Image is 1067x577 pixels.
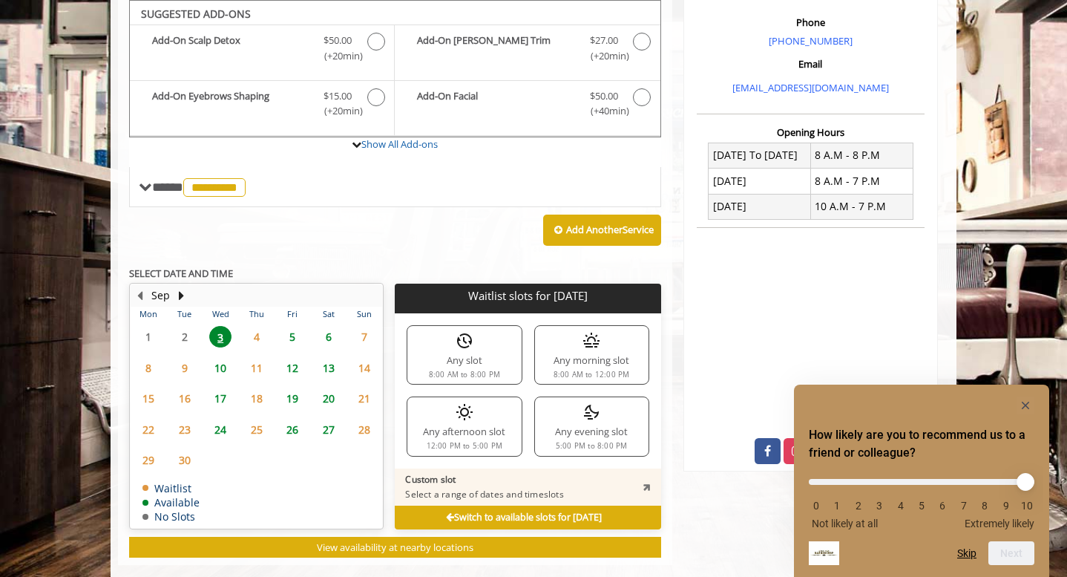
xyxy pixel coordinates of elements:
b: Add-On Eyebrows Shaping [152,88,309,120]
td: Select day27 [310,414,346,446]
td: No Slots [142,511,200,522]
span: 9 [174,357,196,379]
button: Add AnotherService [543,215,661,246]
li: 0 [809,500,824,512]
td: [DATE] To [DATE] [709,143,811,168]
li: 2 [851,500,866,512]
h3: Opening Hours [697,127,925,137]
div: Any evening slot5:00 PM to 8:00 PM [534,397,649,456]
td: Select day17 [203,383,238,414]
b: Add-On Facial [417,88,574,120]
span: 28 [353,419,375,440]
img: any evening slot [582,403,600,421]
td: Select day11 [238,352,274,383]
td: Select day13 [310,352,346,383]
td: Select day15 [131,383,166,414]
td: Select day19 [275,383,310,414]
span: 3 [209,326,232,348]
li: 9 [999,500,1014,512]
b: Add-On [PERSON_NAME] Trim [417,33,574,64]
td: Select day20 [310,383,346,414]
td: Select day16 [166,383,202,414]
span: 4 [246,326,268,348]
label: Add-On Eyebrows Shaping [137,88,387,123]
span: 18 [246,388,268,409]
div: How likely are you to recommend us to a friend or colleague? Select an option from 0 to 10, with ... [809,468,1034,529]
span: 13 [318,357,340,379]
span: (+20min ) [316,103,360,119]
label: Add-On Facial [402,88,652,123]
td: 10 A.M - 7 P.M [810,194,913,219]
button: Skip [957,547,976,559]
th: Thu [238,307,274,322]
span: Not likely at all [812,518,878,529]
span: 26 [281,419,303,440]
td: Select day26 [275,414,310,446]
button: Next question [988,541,1034,565]
p: Waitlist slots for [DATE] [401,290,654,302]
label: Add-On Scalp Detox [137,33,387,68]
div: Any morning slot8:00 AM to 12:00 PM [534,325,649,385]
li: 5 [914,500,929,512]
span: (+20min ) [316,48,360,64]
div: Switch to available slots for [DATE] [395,506,660,529]
span: $50.00 [324,33,352,48]
span: 15 [137,388,160,409]
span: (+20min ) [582,48,626,64]
td: 8 A.M - 7 P.M [810,169,913,194]
img: any slot [456,332,473,350]
span: 7 [353,326,375,348]
li: 3 [872,500,887,512]
span: $50.00 [590,88,618,104]
span: 20 [318,388,340,409]
span: 10 [209,357,232,379]
th: Tue [166,307,202,322]
span: 30 [174,449,196,471]
li: 7 [956,500,971,512]
span: 17 [209,388,232,409]
span: 22 [137,419,160,440]
a: Show All Add-ons [361,137,438,151]
img: any afternoon slot [456,403,473,421]
li: 1 [830,500,844,512]
div: Any slot8:00 AM to 8:00 PM [407,325,522,385]
span: 12 [281,357,303,379]
h2: How likely are you to recommend us to a friend or colleague? Select an option from 0 to 10, with ... [809,426,1034,462]
span: (+40min ) [582,103,626,119]
span: 19 [281,388,303,409]
td: 8 A.M - 8 P.M [810,143,913,168]
span: 24 [209,419,232,440]
th: Sun [347,307,383,322]
h3: Phone [700,17,921,27]
td: Select day7 [347,322,383,353]
span: 29 [137,449,160,471]
td: Select day21 [347,383,383,414]
button: Sep [151,287,170,304]
span: 8 [137,357,160,379]
button: View availability at nearby locations [129,537,661,558]
span: 25 [246,419,268,440]
td: Select day14 [347,352,383,383]
b: SUGGESTED ADD-ONS [141,7,251,21]
span: 6 [318,326,340,348]
th: Sat [310,307,346,322]
a: [EMAIL_ADDRESS][DOMAIN_NAME] [732,81,889,94]
span: 16 [174,388,196,409]
li: 4 [893,500,908,512]
td: Select day12 [275,352,310,383]
b: SELECT DATE AND TIME [129,267,233,280]
th: Mon [131,307,166,322]
div: Any afternoon slot12:00 PM to 5:00 PM [407,397,522,456]
td: Select day29 [131,445,166,476]
a: [PHONE_NUMBER] [769,34,853,48]
label: Add-On Beard Trim [402,33,652,68]
td: Select day25 [238,414,274,446]
td: [DATE] [709,194,811,219]
li: 6 [935,500,950,512]
td: Select day22 [131,414,166,446]
span: 14 [353,357,375,379]
p: Custom slot [405,474,563,486]
span: 23 [174,419,196,440]
div: 8:00 AM to 8:00 PM [429,371,501,379]
td: Select day8 [131,352,166,383]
